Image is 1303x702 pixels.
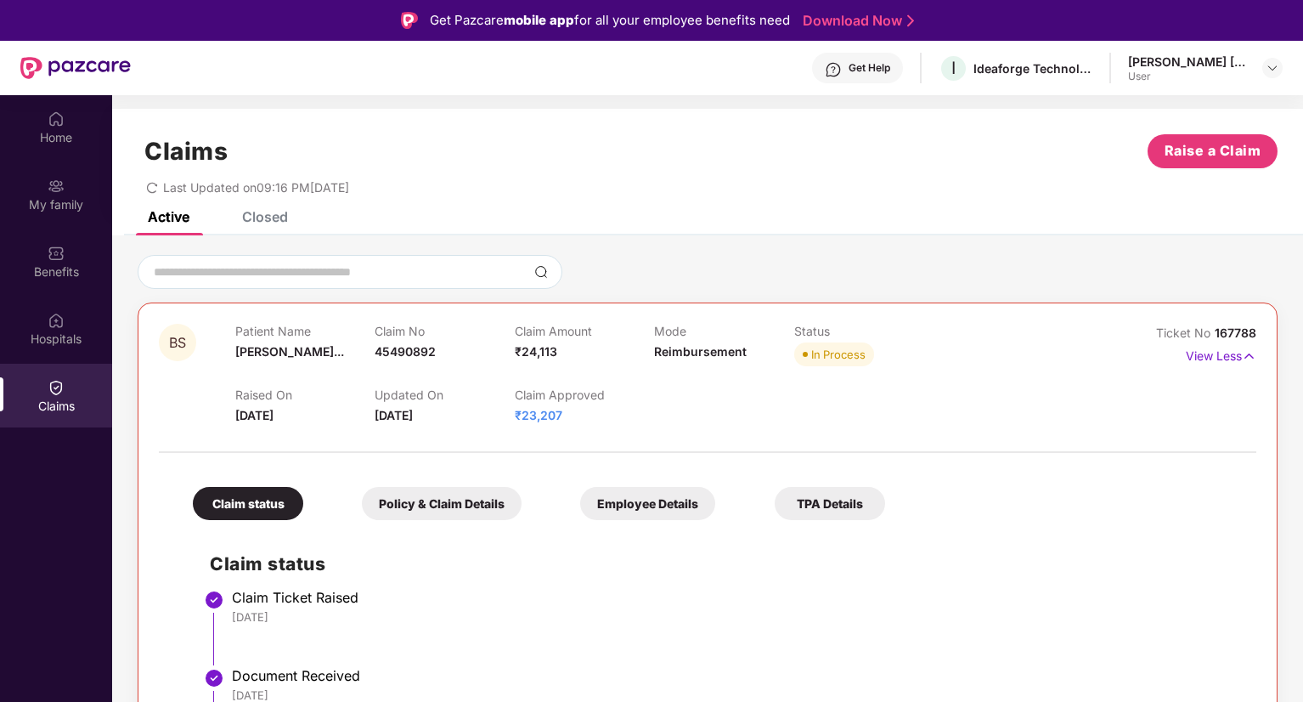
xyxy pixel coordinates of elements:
div: Closed [242,208,288,225]
div: In Process [811,346,866,363]
span: redo [146,180,158,195]
span: [DATE] [375,408,413,422]
img: Stroke [907,12,914,30]
p: Claim No [375,324,514,338]
p: Mode [654,324,793,338]
div: Ideaforge Technology Ltd [973,60,1092,76]
div: TPA Details [775,487,885,520]
div: Get Pazcare for all your employee benefits need [430,10,790,31]
span: BS [169,336,186,350]
span: Ticket No [1156,326,1215,340]
img: svg+xml;base64,PHN2ZyB3aWR0aD0iMjAiIGhlaWdodD0iMjAiIHZpZXdCb3g9IjAgMCAyMCAyMCIgZmlsbD0ibm9uZSIgeG... [48,178,65,195]
span: 45490892 [375,344,436,359]
div: Claim Ticket Raised [232,589,1239,606]
div: Document Received [232,667,1239,684]
span: [DATE] [235,408,274,422]
img: New Pazcare Logo [20,57,131,79]
div: User [1128,70,1247,83]
div: [DATE] [232,609,1239,625]
p: View Less [1186,343,1256,365]
button: Raise a Claim [1148,134,1278,168]
p: Patient Name [235,324,375,338]
span: Reimbursement [654,344,747,359]
p: Claim Amount [515,324,654,338]
div: Active [148,208,189,225]
img: svg+xml;base64,PHN2ZyBpZD0iSGVscC0zMngzMiIgeG1sbnM9Imh0dHA6Ly93d3cudzMub3JnLzIwMDAvc3ZnIiB3aWR0aD... [825,61,842,78]
p: Claim Approved [515,388,654,402]
span: I [951,58,956,78]
img: svg+xml;base64,PHN2ZyBpZD0iQmVuZWZpdHMiIHhtbG5zPSJodHRwOi8vd3d3LnczLm9yZy8yMDAwL3N2ZyIgd2lkdGg9Ij... [48,245,65,262]
span: 167788 [1215,326,1256,340]
div: Policy & Claim Details [362,487,522,520]
img: svg+xml;base64,PHN2ZyBpZD0iRHJvcGRvd24tMzJ4MzIiIHhtbG5zPSJodHRwOi8vd3d3LnczLm9yZy8yMDAwL3N2ZyIgd2... [1266,61,1279,75]
img: svg+xml;base64,PHN2ZyBpZD0iU3RlcC1Eb25lLTMyeDMyIiB4bWxucz0iaHR0cDovL3d3dy53My5vcmcvMjAwMC9zdmciIH... [204,590,224,610]
span: Raise a Claim [1165,140,1261,161]
h1: Claims [144,137,228,166]
img: svg+xml;base64,PHN2ZyBpZD0iU2VhcmNoLTMyeDMyIiB4bWxucz0iaHR0cDovL3d3dy53My5vcmcvMjAwMC9zdmciIHdpZH... [534,265,548,279]
div: Claim status [193,487,303,520]
p: Raised On [235,388,375,402]
h2: Claim status [210,550,1239,578]
span: Last Updated on 09:16 PM[DATE] [163,180,349,195]
span: [PERSON_NAME]... [235,344,344,359]
img: svg+xml;base64,PHN2ZyB4bWxucz0iaHR0cDovL3d3dy53My5vcmcvMjAwMC9zdmciIHdpZHRoPSIxNyIgaGVpZ2h0PSIxNy... [1242,347,1256,365]
strong: mobile app [504,12,574,28]
img: Logo [401,12,418,29]
span: ₹23,207 [515,408,562,422]
div: Employee Details [580,487,715,520]
div: Get Help [849,61,890,75]
div: [PERSON_NAME] [PERSON_NAME] [1128,54,1247,70]
span: ₹24,113 [515,344,557,359]
img: svg+xml;base64,PHN2ZyBpZD0iSG9tZSIgeG1sbnM9Imh0dHA6Ly93d3cudzMub3JnLzIwMDAvc3ZnIiB3aWR0aD0iMjAiIG... [48,110,65,127]
p: Updated On [375,388,514,402]
img: svg+xml;base64,PHN2ZyBpZD0iSG9zcGl0YWxzIiB4bWxucz0iaHR0cDovL3d3dy53My5vcmcvMjAwMC9zdmciIHdpZHRoPS... [48,312,65,329]
img: svg+xml;base64,PHN2ZyBpZD0iQ2xhaW0iIHhtbG5zPSJodHRwOi8vd3d3LnczLm9yZy8yMDAwL3N2ZyIgd2lkdGg9IjIwIi... [48,379,65,396]
a: Download Now [803,12,909,30]
img: svg+xml;base64,PHN2ZyBpZD0iU3RlcC1Eb25lLTMyeDMyIiB4bWxucz0iaHR0cDovL3d3dy53My5vcmcvMjAwMC9zdmciIH... [204,668,224,688]
p: Status [794,324,934,338]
